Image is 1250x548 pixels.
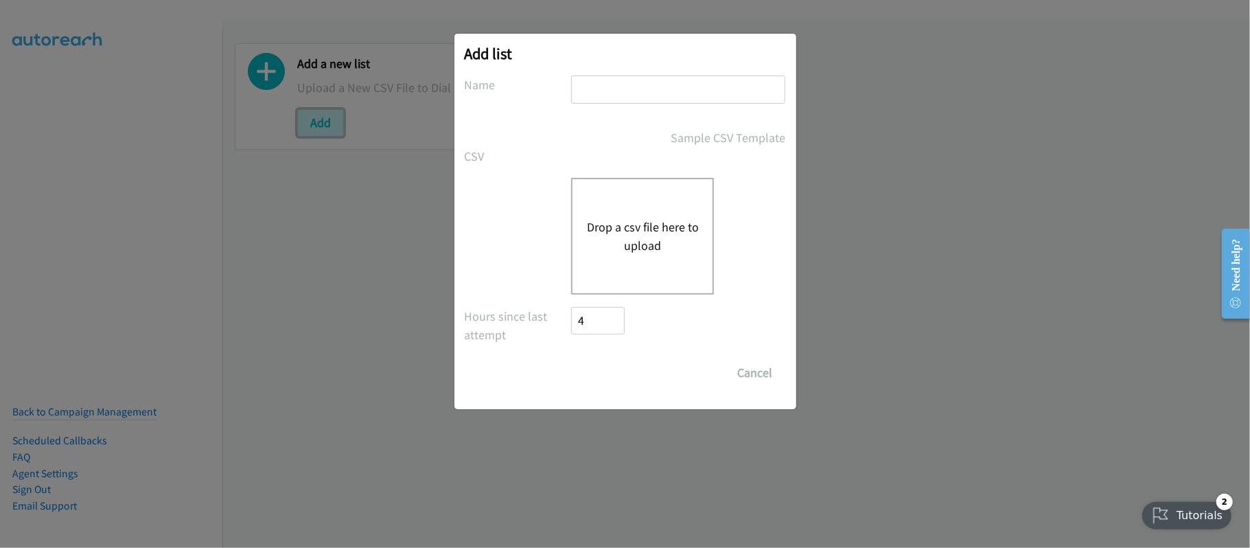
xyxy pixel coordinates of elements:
iframe: Checklist [1134,488,1240,538]
a: Sample CSV Template [671,128,786,147]
label: CSV [465,147,572,165]
button: Cancel [725,359,786,387]
iframe: Resource Center [1211,219,1250,328]
label: Hours since last attempt [465,307,572,344]
h2: Add list [465,44,786,63]
label: Name [465,76,572,94]
button: Drop a csv file here to upload [586,218,699,255]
